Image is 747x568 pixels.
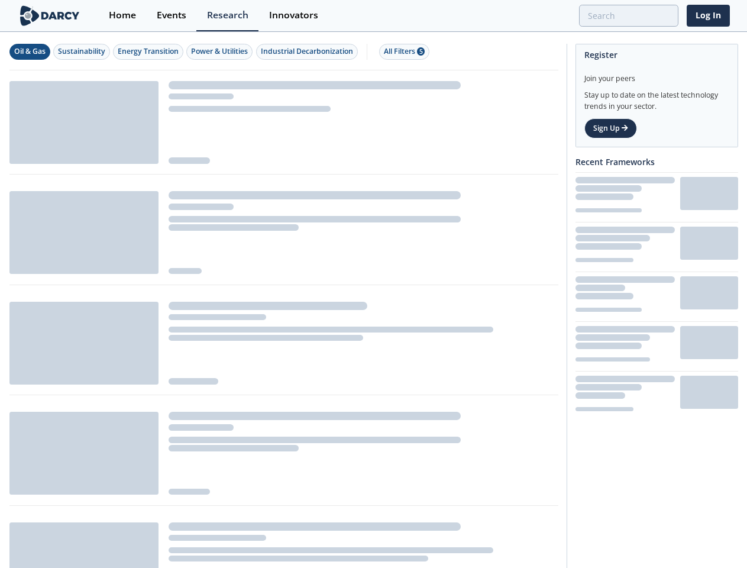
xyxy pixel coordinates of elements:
[379,44,429,60] button: All Filters 5
[186,44,253,60] button: Power & Utilities
[584,118,637,138] a: Sign Up
[191,46,248,57] div: Power & Utilities
[118,46,179,57] div: Energy Transition
[584,65,729,84] div: Join your peers
[417,47,425,56] span: 5
[575,151,738,172] div: Recent Frameworks
[584,84,729,112] div: Stay up to date on the latest technology trends in your sector.
[579,5,678,27] input: Advanced Search
[109,11,136,20] div: Home
[113,44,183,60] button: Energy Transition
[157,11,186,20] div: Events
[18,5,82,26] img: logo-wide.svg
[687,5,730,27] a: Log In
[584,44,729,65] div: Register
[261,46,353,57] div: Industrial Decarbonization
[14,46,46,57] div: Oil & Gas
[384,46,425,57] div: All Filters
[9,44,50,60] button: Oil & Gas
[58,46,105,57] div: Sustainability
[207,11,248,20] div: Research
[256,44,358,60] button: Industrial Decarbonization
[269,11,318,20] div: Innovators
[53,44,110,60] button: Sustainability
